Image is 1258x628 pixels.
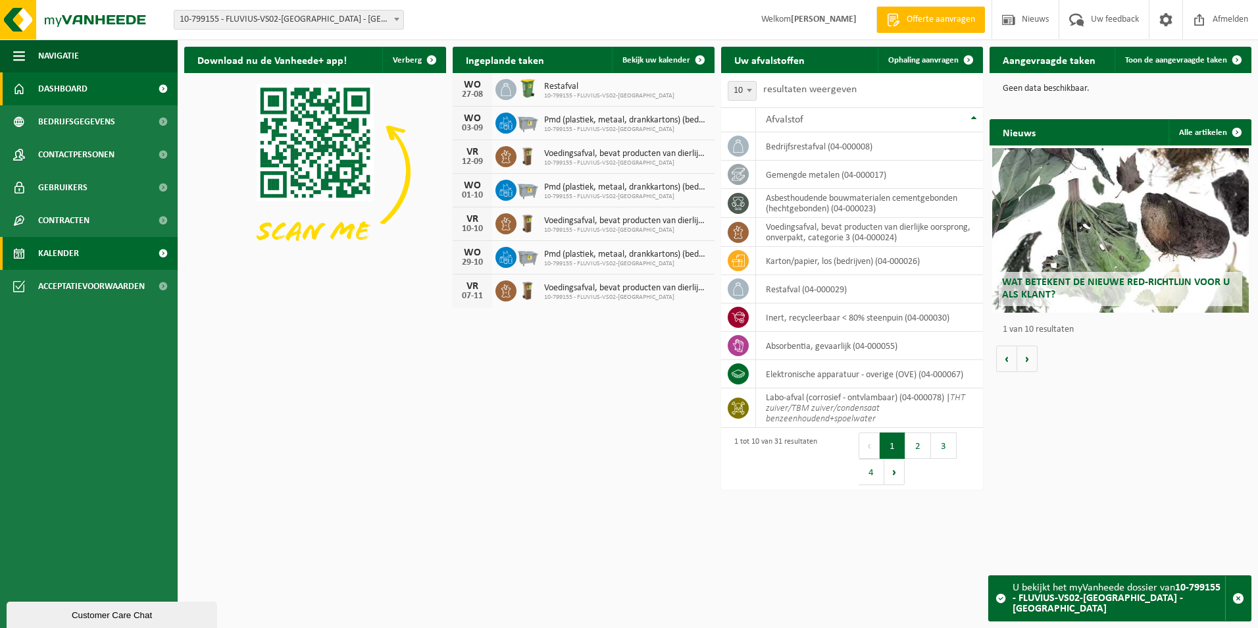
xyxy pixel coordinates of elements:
span: Acceptatievoorwaarden [38,270,145,303]
div: 1 tot 10 van 31 resultaten [728,431,817,486]
td: elektronische apparatuur - overige (OVE) (04-000067) [756,360,983,388]
div: 07-11 [459,292,486,301]
span: Dashboard [38,72,88,105]
img: WB-0140-HPE-BN-01 [516,211,539,234]
span: Ophaling aanvragen [888,56,959,65]
img: WB-0240-HPE-GN-50 [516,77,539,99]
div: 10-10 [459,224,486,234]
span: Afvalstof [766,115,803,125]
button: Volgende [1017,346,1038,372]
span: Voedingsafval, bevat producten van dierlijke oorsprong, onverpakt, categorie 3 [544,216,708,226]
h2: Nieuws [990,119,1049,145]
span: Offerte aanvragen [903,13,978,26]
h2: Uw afvalstoffen [721,47,818,72]
span: Toon de aangevraagde taken [1125,56,1227,65]
div: U bekijkt het myVanheede dossier van [1013,576,1225,621]
button: Previous [859,432,880,459]
p: Geen data beschikbaar. [1003,84,1238,93]
td: asbesthoudende bouwmaterialen cementgebonden (hechtgebonden) (04-000023) [756,189,983,218]
span: Pmd (plastiek, metaal, drankkartons) (bedrijven) [544,182,708,193]
strong: 10-799155 - FLUVIUS-VS02-[GEOGRAPHIC_DATA] - [GEOGRAPHIC_DATA] [1013,583,1220,614]
span: Verberg [393,56,422,65]
h2: Download nu de Vanheede+ app! [184,47,360,72]
div: VR [459,147,486,157]
a: Toon de aangevraagde taken [1115,47,1250,73]
span: 10-799155 - FLUVIUS-VS02-[GEOGRAPHIC_DATA] [544,226,708,234]
div: 01-10 [459,191,486,200]
span: 10-799155 - FLUVIUS-VS02-TORHOUT - TORHOUT [174,10,404,30]
span: Contactpersonen [38,138,114,171]
td: bedrijfsrestafval (04-000008) [756,132,983,161]
td: karton/papier, los (bedrijven) (04-000026) [756,247,983,275]
iframe: chat widget [7,599,220,628]
span: Pmd (plastiek, metaal, drankkartons) (bedrijven) [544,249,708,260]
a: Alle artikelen [1169,119,1250,145]
span: Voedingsafval, bevat producten van dierlijke oorsprong, onverpakt, categorie 3 [544,283,708,294]
span: 10-799155 - FLUVIUS-VS02-[GEOGRAPHIC_DATA] [544,294,708,301]
td: gemengde metalen (04-000017) [756,161,983,189]
td: absorbentia, gevaarlijk (04-000055) [756,332,983,360]
a: Ophaling aanvragen [878,47,982,73]
h2: Ingeplande taken [453,47,557,72]
img: WB-2500-GAL-GY-01 [516,111,539,133]
button: Verberg [382,47,445,73]
button: 1 [880,432,905,459]
span: Gebruikers [38,171,88,204]
span: Wat betekent de nieuwe RED-richtlijn voor u als klant? [1002,277,1230,300]
span: 10-799155 - FLUVIUS-VS02-[GEOGRAPHIC_DATA] [544,193,708,201]
i: THT zuiver/TBM zuiver/condensaat benzeenhoudend+spoelwater [766,393,965,424]
td: inert, recycleerbaar < 80% steenpuin (04-000030) [756,303,983,332]
div: 27-08 [459,90,486,99]
span: Bedrijfsgegevens [38,105,115,138]
div: 29-10 [459,258,486,267]
div: WO [459,80,486,90]
span: 10-799155 - FLUVIUS-VS02-[GEOGRAPHIC_DATA] [544,159,708,167]
label: resultaten weergeven [763,84,857,95]
button: 3 [931,432,957,459]
span: 10 [728,81,757,101]
div: VR [459,281,486,292]
div: WO [459,180,486,191]
img: WB-0140-HPE-BN-01 [516,278,539,301]
td: labo-afval (corrosief - ontvlambaar) (04-000078) | [756,388,983,428]
span: Navigatie [38,39,79,72]
button: Vorige [996,346,1017,372]
button: 2 [905,432,931,459]
p: 1 van 10 resultaten [1003,325,1245,334]
button: 4 [859,459,884,485]
img: WB-2500-GAL-GY-01 [516,178,539,200]
span: Bekijk uw kalender [622,56,690,65]
img: WB-2500-GAL-GY-01 [516,245,539,267]
strong: [PERSON_NAME] [791,14,857,24]
div: VR [459,214,486,224]
div: WO [459,113,486,124]
td: restafval (04-000029) [756,275,983,303]
div: WO [459,248,486,258]
h2: Aangevraagde taken [990,47,1109,72]
span: 10-799155 - FLUVIUS-VS02-[GEOGRAPHIC_DATA] [544,260,708,268]
div: 12-09 [459,157,486,167]
span: 10-799155 - FLUVIUS-VS02-[GEOGRAPHIC_DATA] [544,126,708,134]
span: Kalender [38,237,79,270]
div: 03-09 [459,124,486,133]
span: Restafval [544,82,674,92]
a: Offerte aanvragen [876,7,985,33]
a: Bekijk uw kalender [612,47,713,73]
a: Wat betekent de nieuwe RED-richtlijn voor u als klant? [992,148,1249,313]
span: 10 [728,82,756,100]
img: WB-0140-HPE-BN-01 [516,144,539,167]
span: Voedingsafval, bevat producten van dierlijke oorsprong, onverpakt, categorie 3 [544,149,708,159]
span: Contracten [38,204,89,237]
td: voedingsafval, bevat producten van dierlijke oorsprong, onverpakt, categorie 3 (04-000024) [756,218,983,247]
button: Next [884,459,905,485]
span: 10-799155 - FLUVIUS-VS02-TORHOUT - TORHOUT [174,11,403,29]
span: 10-799155 - FLUVIUS-VS02-[GEOGRAPHIC_DATA] [544,92,674,100]
img: Download de VHEPlus App [184,73,446,270]
span: Pmd (plastiek, metaal, drankkartons) (bedrijven) [544,115,708,126]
